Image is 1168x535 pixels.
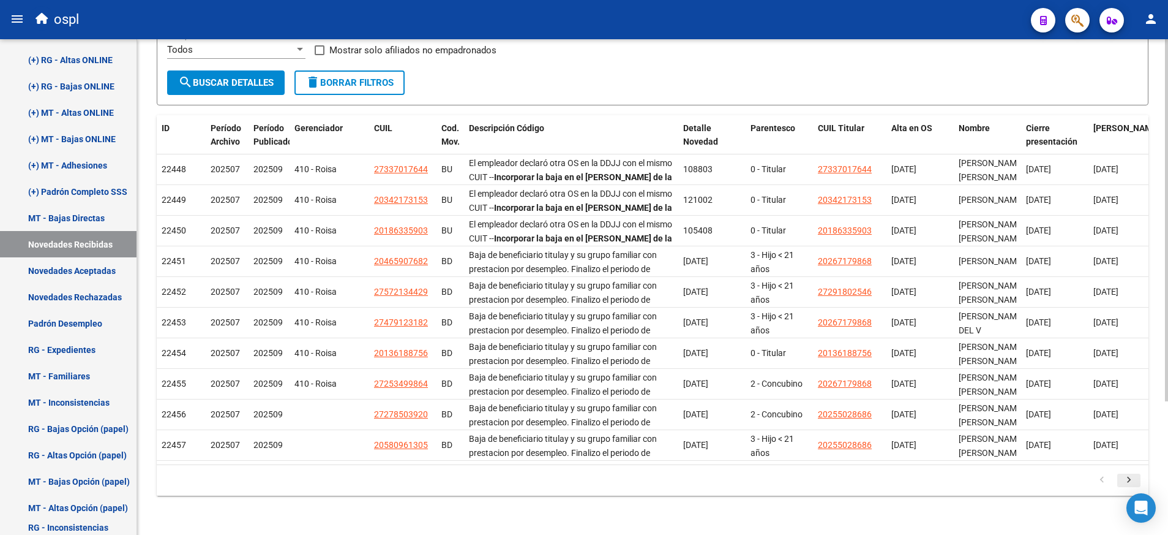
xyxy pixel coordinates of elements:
span: 202509 [253,226,283,235]
span: Nombre [959,123,990,133]
span: CUIL [374,123,392,133]
span: 20580961305 [374,440,428,450]
span: [DATE] [683,440,708,450]
span: 410 - Roisa [294,226,337,235]
span: CUIL Titular [818,123,864,133]
span: [DATE] [683,317,708,327]
datatable-header-cell: CUIL Titular [813,115,886,169]
span: [DATE] [1093,287,1118,297]
span: 20267179868 [818,379,872,389]
span: [DATE] [891,379,916,389]
a: go to next page [1117,474,1140,487]
span: 20267179868 [818,256,872,266]
datatable-header-cell: Fecha Nac. [1088,115,1156,169]
span: Buscar Detalles [178,77,274,88]
span: [DATE] [1026,348,1051,358]
span: 20186335903 [818,226,872,235]
span: 410 - Roisa [294,195,337,205]
span: 105408 [683,226,713,235]
button: Borrar Filtros [294,70,405,95]
datatable-header-cell: Cierre presentación [1021,115,1088,169]
span: 20136188756 [374,348,428,358]
span: 410 - Roisa [294,256,337,266]
span: 410 - Roisa [294,348,337,358]
span: 0 - Titular [751,226,786,235]
span: [DATE] [891,256,916,266]
datatable-header-cell: Parentesco [746,115,813,169]
div: Open Intercom Messenger [1126,493,1156,523]
span: Gerenciador [294,123,343,133]
mat-icon: search [178,75,193,89]
span: [PERSON_NAME] [PERSON_NAME] [959,219,1024,243]
span: [DATE] [1026,226,1051,235]
span: [PERSON_NAME] [PERSON_NAME] [959,403,1024,427]
span: Parentesco [751,123,795,133]
span: [PERSON_NAME] [PERSON_NAME] [959,158,1024,182]
span: 20465907682 [374,256,428,266]
span: 410 - Roisa [294,317,337,327]
span: 202509 [253,379,283,389]
span: [DATE] [1026,256,1051,266]
span: [DATE] [1026,409,1051,419]
span: [DATE] [891,440,916,450]
span: 3 - Hijo < 21 años [751,434,794,458]
span: [PERSON_NAME] [PERSON_NAME] [959,373,1024,397]
span: 27253499864 [374,379,428,389]
span: BD [441,379,452,389]
span: 3 - Hijo < 21 años [751,250,794,274]
span: 20186335903 [374,226,428,235]
span: [DATE] [1093,379,1118,389]
span: 202507 [211,317,240,327]
span: Baja de beneficiario titulay y su grupo familiar con prestacion por desempleo. Finalizo el period... [469,342,669,408]
span: Alta en OS [891,123,932,133]
span: 22453 [162,317,186,327]
span: 27479123182 [374,317,428,327]
span: 202507 [211,348,240,358]
span: Baja de beneficiario titulay y su grupo familiar con prestacion por desempleo. Finalizo el period... [469,250,669,316]
span: [DATE] [1026,164,1051,174]
span: 202507 [211,379,240,389]
span: 202509 [253,348,283,358]
span: Cod. Mov. [441,123,460,147]
span: [DATE] [683,379,708,389]
span: [PERSON_NAME] [PERSON_NAME] [959,434,1024,458]
span: BD [441,440,452,450]
span: 22450 [162,226,186,235]
span: [PERSON_NAME] DEL V [959,311,1024,335]
span: [DATE] [891,164,916,174]
span: BU [441,195,452,205]
span: ID [162,123,170,133]
span: 202507 [211,409,240,419]
span: 20255028686 [818,409,872,419]
span: 2 - Concubino [751,379,803,389]
span: 202509 [253,164,283,174]
span: [DATE] [1026,195,1051,205]
span: 202507 [211,164,240,174]
span: 0 - Titular [751,195,786,205]
span: BU [441,164,452,174]
span: El empleador declaró otra OS en la DDJJ con el mismo CUIT -- -- OS ddjj [469,189,672,240]
datatable-header-cell: ID [157,115,206,169]
span: [DATE] [1026,440,1051,450]
span: 202509 [253,287,283,297]
span: [DATE] [1026,379,1051,389]
span: 22448 [162,164,186,174]
span: [DATE] [1093,348,1118,358]
datatable-header-cell: Período Archivo [206,115,249,169]
span: 20136188756 [818,348,872,358]
strong: Incorporar la baja en el [PERSON_NAME] de la obra social. Verificar si el empleador declaro [DOMA... [469,233,672,271]
datatable-header-cell: Alta en OS [886,115,954,169]
datatable-header-cell: Gerenciador [290,115,369,169]
span: [PERSON_NAME] [PERSON_NAME] [959,342,1024,366]
span: 202509 [253,256,283,266]
span: 202509 [253,195,283,205]
span: [DATE] [1093,409,1118,419]
span: [DATE] [1093,164,1118,174]
span: 121002 [683,195,713,205]
mat-icon: menu [10,12,24,26]
span: 2 - Concubino [751,409,803,419]
span: [DATE] [683,348,708,358]
span: 202507 [211,226,240,235]
span: Baja de beneficiario titulay y su grupo familiar con prestacion por desempleo. Finalizo el period... [469,311,669,377]
datatable-header-cell: Detalle Novedad [678,115,746,169]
